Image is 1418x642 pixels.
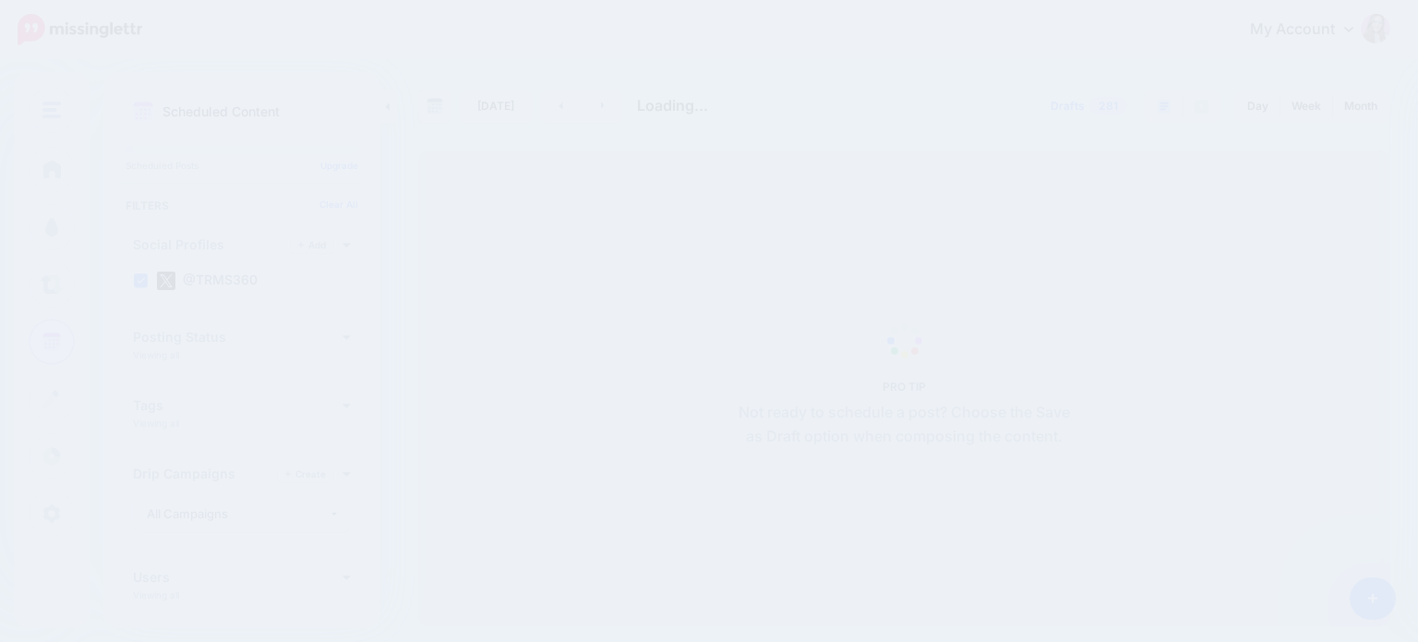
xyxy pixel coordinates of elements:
[278,466,333,482] a: Create
[427,98,443,115] img: calendar-grey-darker.png
[133,418,179,429] p: Viewing all
[126,161,358,170] p: Scheduled Posts
[1039,90,1138,123] a: Drafts281
[1280,91,1332,121] a: Week
[133,238,291,251] h4: Social Profiles
[126,199,358,212] h4: Filters
[291,236,333,253] a: Add
[133,102,153,122] img: calendar.png
[731,401,1077,449] p: Not ready to schedule a post? Choose the Save as Draft option when composing the content.
[459,90,533,123] a: [DATE]
[133,399,342,412] h4: Tags
[1195,100,1208,114] img: facebook-grey-square.png
[1051,101,1085,112] span: Drafts
[133,331,342,344] h4: Posting Status
[133,467,278,480] h4: Drip Campaigns
[157,272,258,290] label: @TRMS360
[320,160,358,171] a: Upgrade
[133,571,342,584] h4: Users
[1333,91,1388,121] a: Month
[147,503,329,525] div: All Campaigns
[133,349,179,360] p: Viewing all
[18,14,142,45] img: Missinglettr
[731,380,1077,394] h5: PRO TIP
[637,96,708,115] span: Loading...
[157,272,175,290] img: twitter-square.png
[1157,99,1172,114] img: paragraph-boxed.png
[319,199,358,210] a: Clear All
[162,105,280,118] p: Scheduled Content
[42,102,61,118] img: menu.png
[1236,91,1280,121] a: Day
[1089,97,1127,115] span: 281
[1232,7,1390,53] a: My Account
[133,589,179,600] p: Viewing all
[133,496,351,532] button: All Campaigns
